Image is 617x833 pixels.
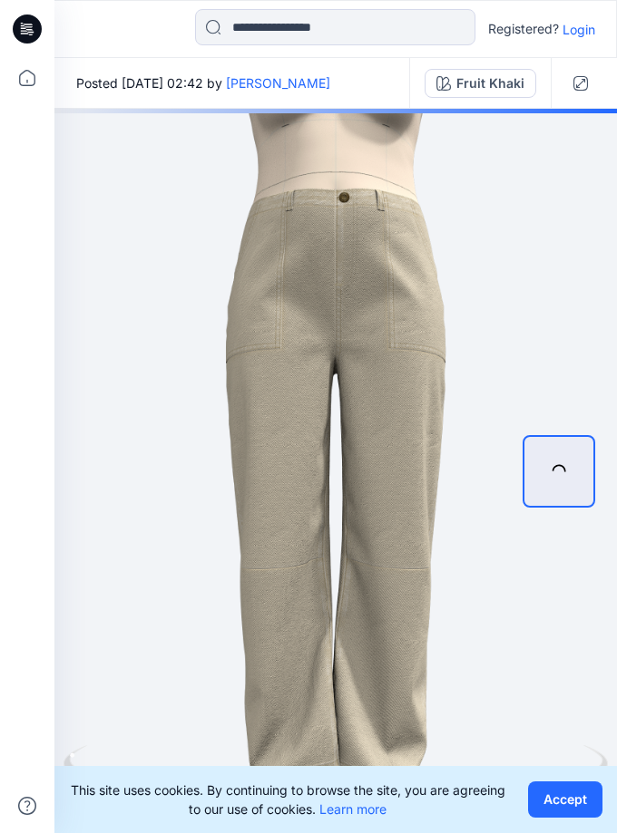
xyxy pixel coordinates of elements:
button: Accept [528,781,602,818]
button: Fruit Khaki [425,69,536,98]
a: Learn more [319,801,387,817]
span: Posted [DATE] 02:42 by [76,73,330,92]
p: Registered? [488,18,559,40]
a: [PERSON_NAME] [226,75,330,91]
p: This site uses cookies. By continuing to browse the site, you are agreeing to our use of cookies. [69,780,506,818]
p: Login [563,20,595,39]
div: Fruit Khaki [456,73,524,93]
